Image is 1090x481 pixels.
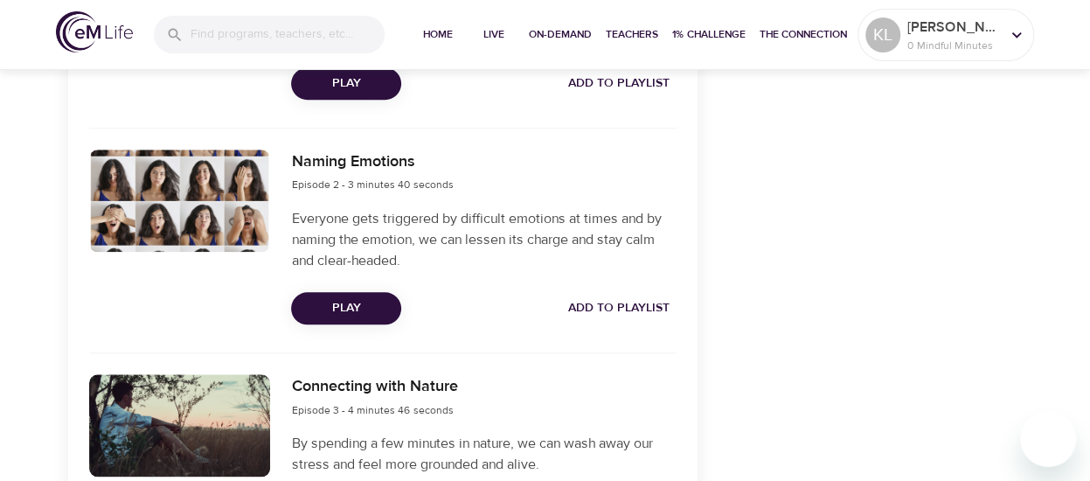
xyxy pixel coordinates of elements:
button: Play [291,292,401,324]
span: Episode 3 - 4 minutes 46 seconds [291,403,453,417]
span: Episode 2 - 3 minutes 40 seconds [291,178,453,192]
span: On-Demand [529,25,592,44]
p: By spending a few minutes in nature, we can wash away our stress and feel more grounded and alive. [291,433,676,475]
span: The Connection [760,25,847,44]
p: 0 Mindful Minutes [907,38,1000,53]
div: KL [865,17,900,52]
h6: Naming Emotions [291,150,453,175]
span: Home [417,25,459,44]
p: [PERSON_NAME] [907,17,1000,38]
button: Play [291,67,401,100]
img: logo [56,11,133,52]
span: Teachers [606,25,658,44]
span: Live [473,25,515,44]
span: Play [305,73,387,94]
h6: Connecting with Nature [291,374,457,400]
input: Find programs, teachers, etc... [191,16,385,53]
iframe: Button to launch messaging window [1020,411,1076,467]
span: 1% Challenge [672,25,746,44]
button: Add to Playlist [561,67,677,100]
span: Add to Playlist [568,297,670,319]
span: Play [305,297,387,319]
button: Add to Playlist [561,292,677,324]
p: Everyone gets triggered by difficult emotions at times and by naming the emotion, we can lessen i... [291,208,676,271]
span: Add to Playlist [568,73,670,94]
